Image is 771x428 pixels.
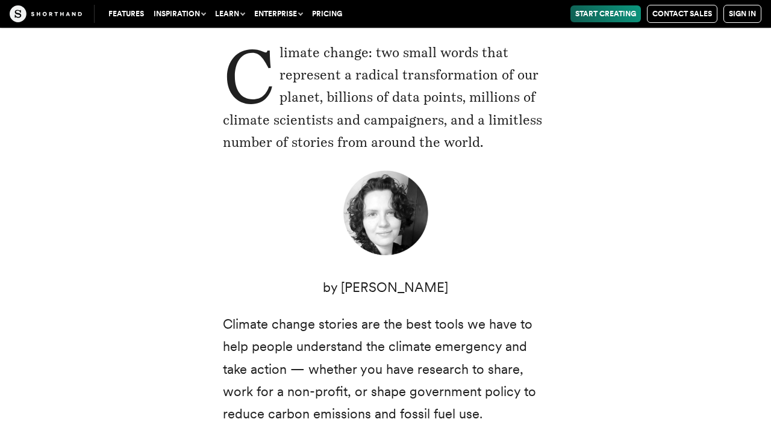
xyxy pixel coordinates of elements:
p: Climate change stories are the best tools we have to help people understand the climate emergency... [223,313,548,426]
p: Climate change: two small words that represent a radical transformation of our planet, billions o... [223,42,548,154]
a: Contact Sales [647,5,717,23]
button: Inspiration [149,5,210,22]
img: The Craft [10,5,82,22]
a: Start Creating [570,5,641,22]
a: Features [104,5,149,22]
p: by [PERSON_NAME] [223,276,548,299]
a: Pricing [307,5,347,22]
button: Learn [210,5,249,22]
a: Sign in [723,5,761,23]
button: Enterprise [249,5,307,22]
